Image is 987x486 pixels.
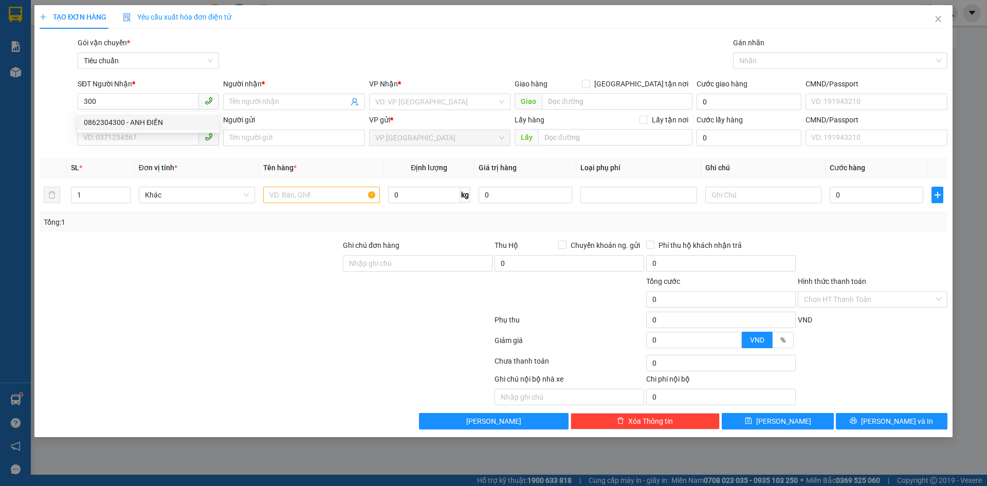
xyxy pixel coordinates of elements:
span: [PERSON_NAME] [756,416,811,427]
input: Cước giao hàng [697,94,801,110]
span: Lấy tận nơi [648,114,692,125]
div: 0862304300 - ANH ĐIỀN [78,114,219,131]
div: VP gửi [369,114,510,125]
div: Người nhận [223,78,364,89]
span: Chuyển khoản ng. gửi [566,240,644,251]
input: Cước lấy hàng [697,130,801,146]
label: Hình thức thanh toán [798,277,866,285]
span: printer [850,417,857,425]
span: Xóa Thông tin [628,416,673,427]
span: Phí thu hộ khách nhận trả [654,240,746,251]
span: TẠO ĐƠN HÀNG [40,13,106,21]
span: Định lượng [411,164,447,172]
div: CMND/Passport [806,78,947,89]
input: Dọc đường [538,129,692,146]
input: Nhập ghi chú [495,389,644,405]
span: Tên hàng [263,164,297,172]
span: plus [40,13,47,21]
input: Dọc đường [542,93,692,110]
span: Đơn vị tính [139,164,177,172]
span: Giao [515,93,542,110]
span: phone [205,133,213,141]
span: Thu Hộ [495,241,518,249]
button: plus [931,187,943,203]
span: Lấy hàng [515,116,544,124]
span: plus [932,191,942,199]
div: Giảm giá [493,335,645,353]
input: 0 [479,187,572,203]
div: Tổng: 1 [44,217,381,228]
span: SL [71,164,79,172]
div: CMND/Passport [806,114,947,125]
button: delete [44,187,60,203]
span: Cước hàng [830,164,865,172]
button: deleteXóa Thông tin [571,413,720,429]
span: % [780,336,785,344]
th: Loại phụ phí [576,158,701,178]
span: [PERSON_NAME] và In [861,416,933,427]
div: SĐT Người Nhận [78,78,219,89]
span: [PERSON_NAME] [466,416,521,427]
button: printer[PERSON_NAME] và In [836,413,947,429]
span: Yêu cầu xuất hóa đơn điện tử [123,13,231,21]
label: Cước giao hàng [697,80,747,88]
label: Ghi chú đơn hàng [343,241,399,249]
label: Cước lấy hàng [697,116,743,124]
span: Giao hàng [515,80,547,88]
span: Gói vận chuyển [78,39,130,47]
span: user-add [351,98,359,106]
span: phone [205,97,213,105]
span: VND [798,316,812,324]
button: [PERSON_NAME] [419,413,569,429]
input: Ghi Chú [705,187,821,203]
img: icon [123,13,131,22]
span: kg [460,187,470,203]
span: Lấy [515,129,538,146]
input: Ghi chú đơn hàng [343,255,492,272]
span: save [745,417,752,425]
span: Khác [145,187,249,203]
div: Chi phí nội bộ [646,373,796,389]
button: save[PERSON_NAME] [722,413,833,429]
div: Phụ thu [493,314,645,332]
span: VP Đà Lạt [375,130,504,146]
span: VP Nhận [369,80,398,88]
span: delete [617,417,624,425]
div: Ghi chú nội bộ nhà xe [495,373,644,389]
div: 0862304300 - ANH ĐIỀN [84,117,213,128]
span: Tổng cước [646,277,680,285]
div: Chưa thanh toán [493,355,645,373]
span: VND [750,336,764,344]
label: Gán nhãn [733,39,764,47]
button: Close [924,5,953,34]
span: [GEOGRAPHIC_DATA] tận nơi [590,78,692,89]
span: Tiêu chuẩn [84,53,213,68]
th: Ghi chú [701,158,826,178]
div: Người gửi [223,114,364,125]
input: VD: Bàn, Ghế [263,187,379,203]
span: Giá trị hàng [479,164,517,172]
span: close [934,15,942,23]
